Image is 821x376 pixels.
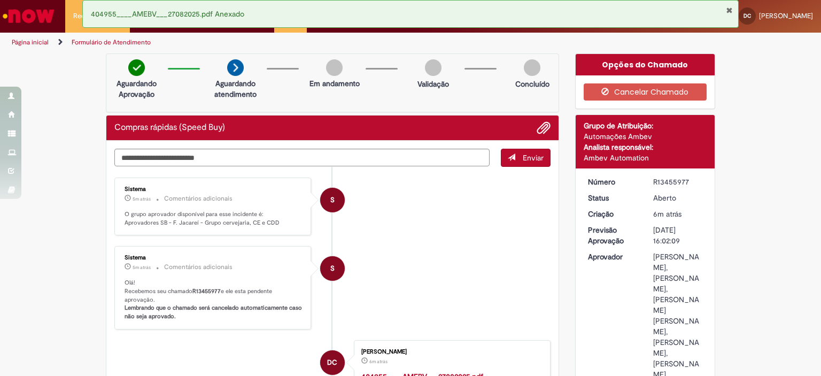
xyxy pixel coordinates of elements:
img: arrow-next.png [227,59,244,76]
span: Requisições [73,11,111,21]
textarea: Digite sua mensagem aqui... [114,149,490,167]
img: check-circle-green.png [128,59,145,76]
span: 6m atrás [653,209,681,219]
img: img-circle-grey.png [326,59,343,76]
p: O grupo aprovador disponível para esse incidente é: Aprovadores SB - F. Jacareí - Grupo cervejari... [125,210,303,227]
dt: Aprovador [580,251,646,262]
p: Validação [417,79,449,89]
div: Grupo de Atribuição: [584,120,707,131]
p: Concluído [515,79,549,89]
div: 28/08/2025 09:02:09 [653,209,703,219]
p: Aguardando Aprovação [111,78,162,99]
b: R13455977 [192,287,221,295]
span: 5m atrás [133,196,151,202]
img: ServiceNow [1,5,56,27]
img: img-circle-grey.png [524,59,540,76]
div: Aberto [653,193,703,203]
button: Cancelar Chamado [584,83,707,101]
div: Analista responsável: [584,142,707,152]
dt: Número [580,177,646,187]
time: 28/08/2025 09:02:09 [653,209,681,219]
div: System [320,188,345,212]
span: Enviar [523,153,544,163]
div: Sistema [125,186,303,193]
h2: Compras rápidas (Speed Buy) Histórico de tíquete [114,123,225,133]
span: S [330,187,335,213]
div: Sistema [125,255,303,261]
button: Enviar [501,149,551,167]
span: [PERSON_NAME] [759,11,813,20]
p: Aguardando atendimento [210,78,261,99]
small: Comentários adicionais [164,194,233,203]
b: Lembrando que o chamado será cancelado automaticamente caso não seja aprovado. [125,304,304,320]
span: 404955____AMEBV___27082025.pdf Anexado [91,9,244,19]
div: Automações Ambev [584,131,707,142]
span: S [330,256,335,281]
div: Ambev Automation [584,152,707,163]
div: Opções do Chamado [576,54,715,75]
p: Olá! Recebemos seu chamado e ele esta pendente aprovação. [125,279,303,321]
span: 6m atrás [369,358,388,365]
span: DC [743,12,751,19]
button: Adicionar anexos [537,121,551,135]
div: System [320,256,345,281]
div: [PERSON_NAME] [361,349,539,355]
time: 28/08/2025 09:02:23 [133,264,151,271]
div: R13455977 [653,177,703,187]
img: img-circle-grey.png [425,59,442,76]
span: 5m atrás [133,264,151,271]
time: 28/08/2025 09:02:25 [133,196,151,202]
ul: Trilhas de página [8,33,539,52]
div: [DATE] 16:02:09 [653,225,703,246]
a: Formulário de Atendimento [72,38,151,47]
time: 28/08/2025 09:02:03 [369,358,388,365]
dt: Status [580,193,646,203]
small: Comentários adicionais [164,263,233,272]
span: DC [327,350,337,375]
dt: Criação [580,209,646,219]
dt: Previsão Aprovação [580,225,646,246]
div: Danilo Campos Cordeiro [320,350,345,375]
button: Fechar Notificação [726,6,733,14]
p: Em andamento [309,78,360,89]
a: Página inicial [12,38,49,47]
